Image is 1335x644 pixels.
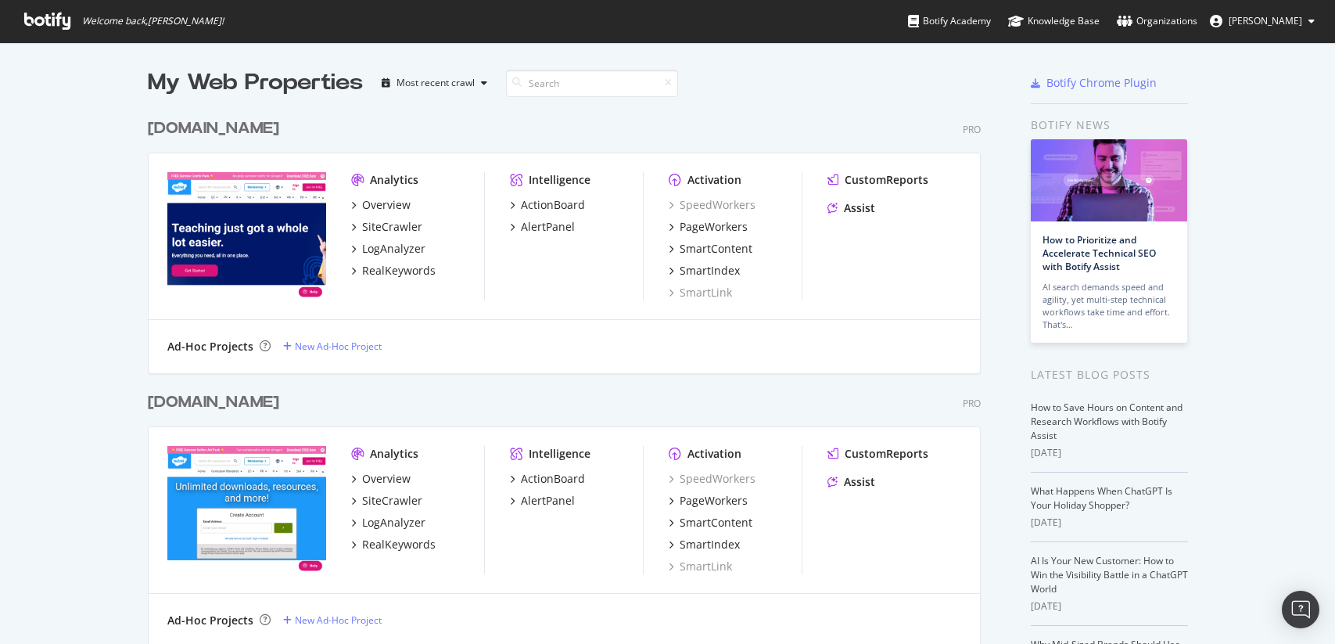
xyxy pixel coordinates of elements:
[680,219,748,235] div: PageWorkers
[529,172,590,188] div: Intelligence
[167,446,326,573] img: twinkl.co.uk
[827,172,928,188] a: CustomReports
[362,515,425,531] div: LogAnalyzer
[283,613,382,627] a: New Ad-Hoc Project
[1031,117,1188,134] div: Botify news
[1031,599,1188,613] div: [DATE]
[283,340,382,353] a: New Ad-Hoc Project
[375,70,493,95] button: Most recent crawl
[295,340,382,353] div: New Ad-Hoc Project
[844,200,875,216] div: Assist
[351,219,422,235] a: SiteCrawler
[963,397,981,410] div: Pro
[510,219,575,235] a: AlertPanel
[827,200,875,216] a: Assist
[351,471,411,487] a: Overview
[1046,75,1157,91] div: Botify Chrome Plugin
[351,241,425,257] a: LogAnalyzer
[669,263,740,279] a: SmartIndex
[351,263,436,279] a: RealKeywords
[1031,401,1182,442] a: How to Save Hours on Content and Research Workflows with Botify Assist
[295,613,382,627] div: New Ad-Hoc Project
[1282,591,1319,628] div: Open Intercom Messenger
[680,493,748,509] div: PageWorkers
[148,391,279,414] div: [DOMAIN_NAME]
[1031,75,1157,91] a: Botify Chrome Plugin
[1031,516,1188,530] div: [DATE]
[510,493,575,509] a: AlertPanel
[529,446,590,462] div: Intelligence
[1031,484,1172,512] a: What Happens When ChatGPT Is Your Holiday Shopper?
[669,285,732,300] a: SmartLink
[687,172,741,188] div: Activation
[680,263,740,279] div: SmartIndex
[669,219,748,235] a: PageWorkers
[827,474,875,490] a: Assist
[351,515,425,531] a: LogAnalyzer
[521,197,585,213] div: ActionBoard
[845,446,928,462] div: CustomReports
[351,197,411,213] a: Overview
[669,241,752,257] a: SmartContent
[1229,14,1302,27] span: Paul Beer
[397,78,475,88] div: Most recent crawl
[1043,281,1175,331] div: AI search demands speed and agility, yet multi-step technical workflows take time and effort. Tha...
[167,172,326,299] img: www.twinkl.com.au
[844,474,875,490] div: Assist
[370,172,418,188] div: Analytics
[521,493,575,509] div: AlertPanel
[362,241,425,257] div: LogAnalyzer
[510,471,585,487] a: ActionBoard
[148,117,279,140] div: [DOMAIN_NAME]
[687,446,741,462] div: Activation
[362,219,422,235] div: SiteCrawler
[362,263,436,279] div: RealKeywords
[370,446,418,462] div: Analytics
[1031,446,1188,460] div: [DATE]
[845,172,928,188] div: CustomReports
[148,391,285,414] a: [DOMAIN_NAME]
[680,241,752,257] div: SmartContent
[1031,554,1188,595] a: AI Is Your New Customer: How to Win the Visibility Battle in a ChatGPT World
[362,471,411,487] div: Overview
[362,493,422,509] div: SiteCrawler
[1117,13,1197,29] div: Organizations
[506,70,678,97] input: Search
[669,559,732,574] a: SmartLink
[669,471,755,487] a: SpeedWorkers
[1197,9,1327,34] button: [PERSON_NAME]
[167,339,253,354] div: Ad-Hoc Projects
[1031,366,1188,383] div: Latest Blog Posts
[669,493,748,509] a: PageWorkers
[669,197,755,213] a: SpeedWorkers
[1043,233,1156,273] a: How to Prioritize and Accelerate Technical SEO with Botify Assist
[82,15,224,27] span: Welcome back, [PERSON_NAME] !
[521,471,585,487] div: ActionBoard
[1008,13,1100,29] div: Knowledge Base
[148,67,363,99] div: My Web Properties
[521,219,575,235] div: AlertPanel
[362,537,436,552] div: RealKeywords
[669,515,752,531] a: SmartContent
[362,197,411,213] div: Overview
[680,537,740,552] div: SmartIndex
[1031,139,1187,221] img: How to Prioritize and Accelerate Technical SEO with Botify Assist
[827,446,928,462] a: CustomReports
[148,117,285,140] a: [DOMAIN_NAME]
[167,613,253,628] div: Ad-Hoc Projects
[510,197,585,213] a: ActionBoard
[963,123,981,136] div: Pro
[908,13,991,29] div: Botify Academy
[680,515,752,531] div: SmartContent
[669,537,740,552] a: SmartIndex
[351,537,436,552] a: RealKeywords
[351,493,422,509] a: SiteCrawler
